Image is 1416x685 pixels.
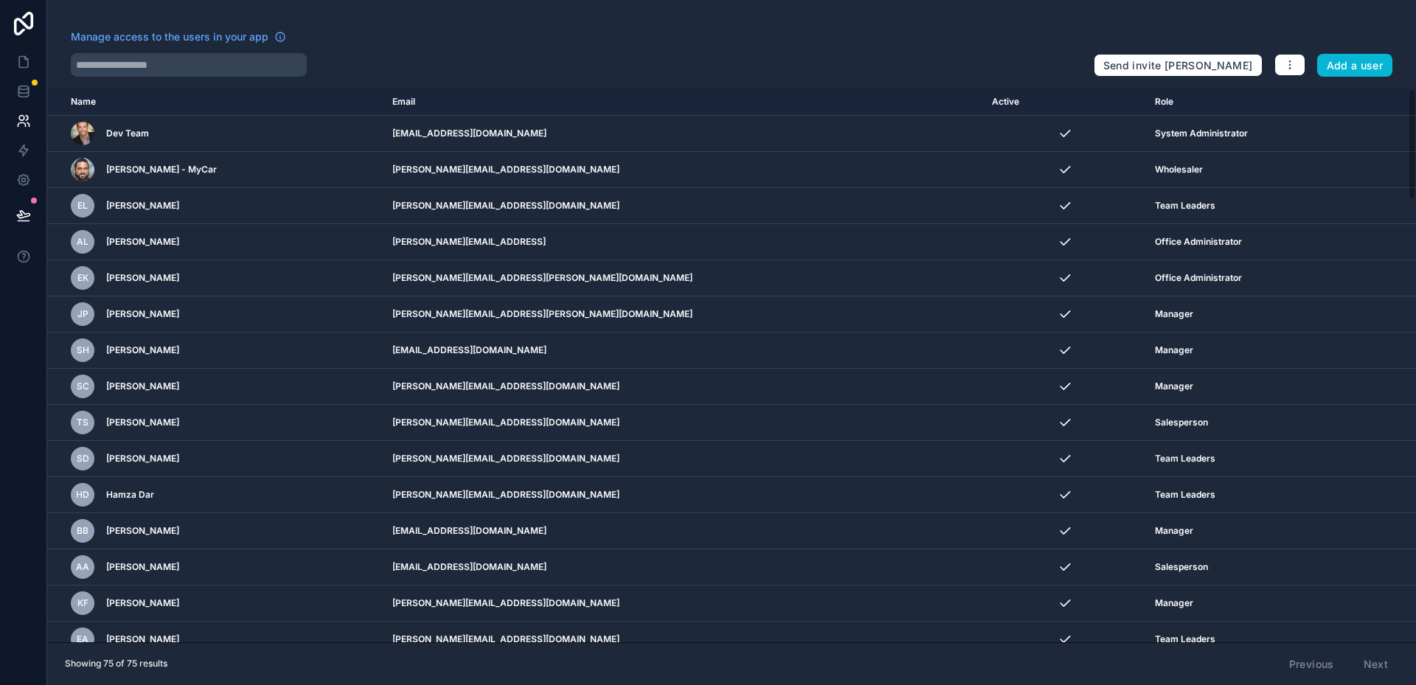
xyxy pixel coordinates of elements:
[1155,561,1208,573] span: Salesperson
[1155,200,1215,212] span: Team Leaders
[1155,128,1248,139] span: System Administrator
[106,128,149,139] span: Dev Team
[76,489,89,501] span: HD
[77,200,88,212] span: EL
[383,333,983,369] td: [EMAIL_ADDRESS][DOMAIN_NAME]
[383,260,983,296] td: [PERSON_NAME][EMAIL_ADDRESS][PERSON_NAME][DOMAIN_NAME]
[1155,489,1215,501] span: Team Leaders
[1146,88,1355,116] th: Role
[76,561,89,573] span: AA
[106,272,179,284] span: [PERSON_NAME]
[383,585,983,622] td: [PERSON_NAME][EMAIL_ADDRESS][DOMAIN_NAME]
[106,308,179,320] span: [PERSON_NAME]
[1094,54,1263,77] button: Send invite [PERSON_NAME]
[65,658,167,670] span: Showing 75 of 75 results
[383,88,983,116] th: Email
[106,633,179,645] span: [PERSON_NAME]
[71,29,286,44] a: Manage access to the users in your app
[47,88,1416,642] div: scrollable content
[383,188,983,224] td: [PERSON_NAME][EMAIL_ADDRESS][DOMAIN_NAME]
[1155,453,1215,465] span: Team Leaders
[77,417,88,428] span: TS
[106,597,179,609] span: [PERSON_NAME]
[77,380,89,392] span: SC
[106,417,179,428] span: [PERSON_NAME]
[983,88,1146,116] th: Active
[106,380,179,392] span: [PERSON_NAME]
[106,489,154,501] span: Hamza Dar
[1155,344,1193,356] span: Manager
[1155,236,1242,248] span: Office Administrator
[1155,308,1193,320] span: Manager
[383,152,983,188] td: [PERSON_NAME][EMAIL_ADDRESS][DOMAIN_NAME]
[47,88,383,116] th: Name
[1155,164,1203,175] span: Wholesaler
[106,344,179,356] span: [PERSON_NAME]
[106,561,179,573] span: [PERSON_NAME]
[77,633,88,645] span: EA
[1155,272,1242,284] span: Office Administrator
[383,441,983,477] td: [PERSON_NAME][EMAIL_ADDRESS][DOMAIN_NAME]
[1317,54,1393,77] button: Add a user
[383,224,983,260] td: [PERSON_NAME][EMAIL_ADDRESS]
[106,453,179,465] span: [PERSON_NAME]
[1155,417,1208,428] span: Salesperson
[77,236,88,248] span: AL
[1155,633,1215,645] span: Team Leaders
[383,369,983,405] td: [PERSON_NAME][EMAIL_ADDRESS][DOMAIN_NAME]
[77,597,88,609] span: KF
[77,308,88,320] span: JP
[383,477,983,513] td: [PERSON_NAME][EMAIL_ADDRESS][DOMAIN_NAME]
[71,29,268,44] span: Manage access to the users in your app
[77,525,88,537] span: BB
[1155,380,1193,392] span: Manager
[106,164,217,175] span: [PERSON_NAME] - MyCar
[383,296,983,333] td: [PERSON_NAME][EMAIL_ADDRESS][PERSON_NAME][DOMAIN_NAME]
[77,344,89,356] span: SH
[77,453,89,465] span: SD
[383,405,983,441] td: [PERSON_NAME][EMAIL_ADDRESS][DOMAIN_NAME]
[1155,597,1193,609] span: Manager
[106,525,179,537] span: [PERSON_NAME]
[383,622,983,658] td: [PERSON_NAME][EMAIL_ADDRESS][DOMAIN_NAME]
[383,116,983,152] td: [EMAIL_ADDRESS][DOMAIN_NAME]
[383,549,983,585] td: [EMAIL_ADDRESS][DOMAIN_NAME]
[77,272,88,284] span: EK
[106,200,179,212] span: [PERSON_NAME]
[106,236,179,248] span: [PERSON_NAME]
[1155,525,1193,537] span: Manager
[383,513,983,549] td: [EMAIL_ADDRESS][DOMAIN_NAME]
